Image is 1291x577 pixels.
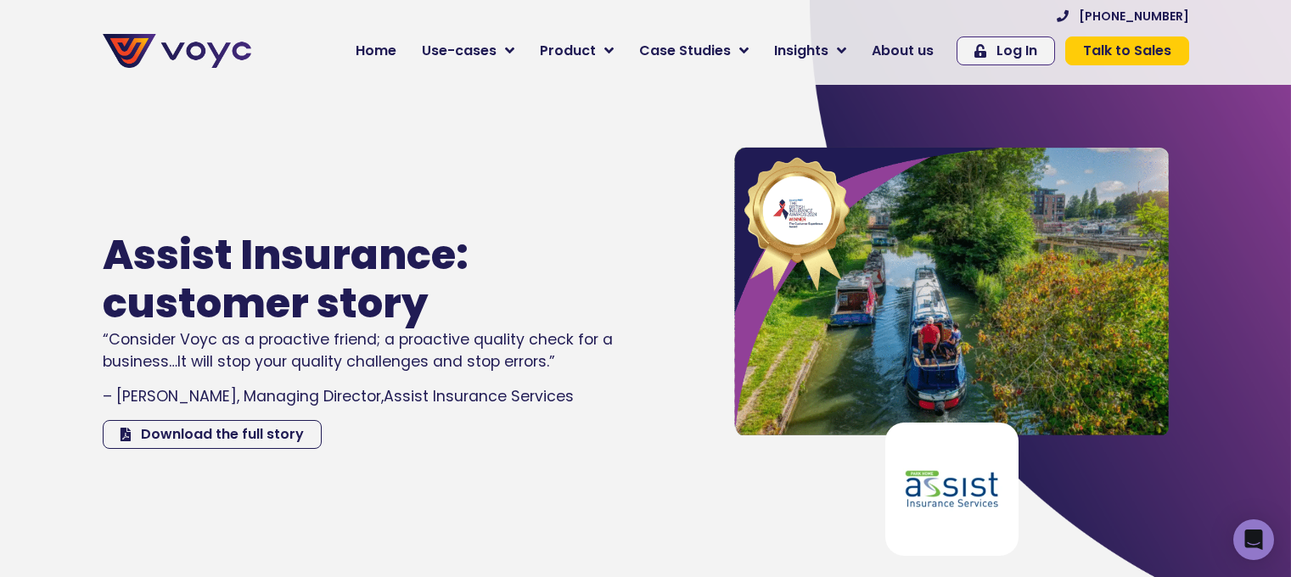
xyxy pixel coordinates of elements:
span: Insights [774,41,828,61]
a: [PHONE_NUMBER] [1057,10,1189,22]
a: Case Studies [626,34,761,68]
a: Talk to Sales [1065,36,1189,65]
a: Insights [761,34,859,68]
a: Use-cases [409,34,527,68]
a: Download the full story [103,420,322,449]
a: Log In [957,36,1055,65]
a: Product [527,34,626,68]
a: About us [859,34,946,68]
img: voyc-full-logo [103,34,251,68]
span: About us [872,41,934,61]
span: Download the full story [141,428,304,441]
div: Open Intercom Messenger [1233,519,1274,560]
span: – [PERSON_NAME], Managing Director, [103,386,384,406]
span: Assist Insurance Services [384,386,574,406]
h1: Assist Insurance: customer story [103,231,559,328]
span: Log In [996,44,1037,58]
span: “Consider Voyc as a proactive friend; a proactive quality check for a business…It will stop your ... [103,329,613,372]
span: [PHONE_NUMBER] [1079,10,1189,22]
span: Home [356,41,396,61]
span: Talk to Sales [1083,44,1171,58]
span: Use-cases [422,41,497,61]
span: Product [540,41,596,61]
span: Case Studies [639,41,731,61]
a: Home [343,34,409,68]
